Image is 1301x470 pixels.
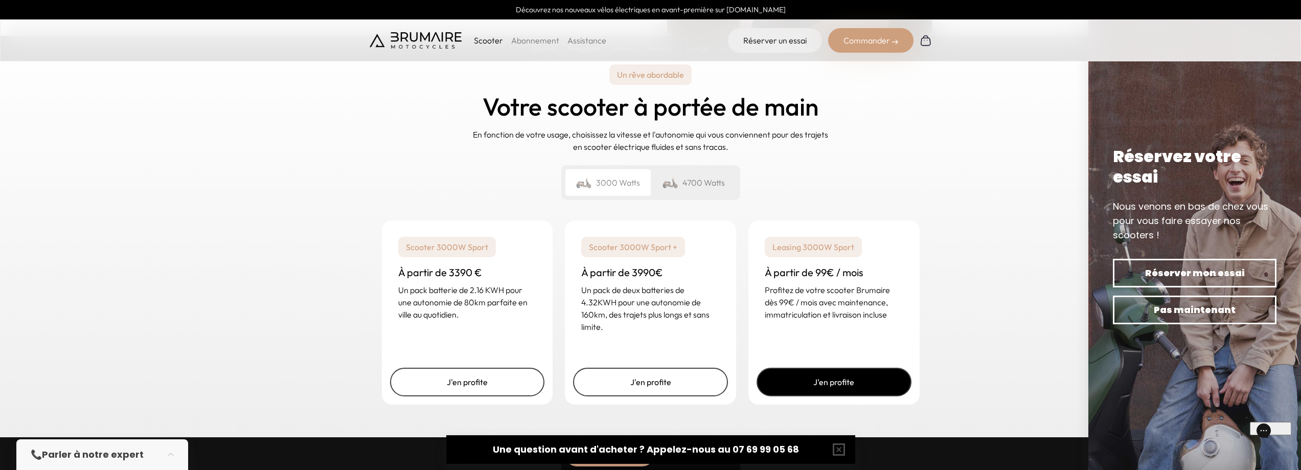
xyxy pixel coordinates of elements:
div: 3000 Watts [565,169,651,196]
p: Un pack de deux batteries de 4.32KWH pour une autonomie de 160km, des trajets plus longs et sans ... [581,284,720,333]
p: Scooter 3000W Sport + [581,237,685,257]
p: Un rêve abordable [609,64,692,85]
a: J'en profite [390,368,545,396]
a: Assistance [567,35,606,46]
a: Abonnement [511,35,559,46]
p: Profitez de votre scooter Brumaire dès 99€ / mois avec maintenance, immatriculation et livraison ... [765,284,903,321]
a: J'en profite [573,368,728,396]
a: Réserver un essai [728,28,822,53]
a: J'en profite [757,368,911,396]
iframe: Gorgias live chat messenger [1250,422,1291,460]
p: En fonction de votre usage, choisissez la vitesse et l'autonomie qui vous conviennent pour des tr... [472,128,830,153]
h3: À partir de 3990€ [581,265,720,280]
img: Brumaire Motocycles [370,32,462,49]
img: right-arrow-2.png [892,39,898,45]
p: Scooter [474,34,503,47]
p: Un pack batterie de 2.16 KWH pour une autonomie de 80km parfaite en ville au quotidien. [398,284,537,321]
h3: À partir de 99€ / mois [765,265,903,280]
div: Commander [828,28,914,53]
div: 4700 Watts [651,169,736,196]
h2: Votre scooter à portée de main [483,93,818,120]
p: Scooter 3000W Sport [398,237,496,257]
p: Leasing 3000W Sport [765,237,862,257]
img: Panier [920,34,932,47]
h3: À partir de 3390 € [398,265,537,280]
